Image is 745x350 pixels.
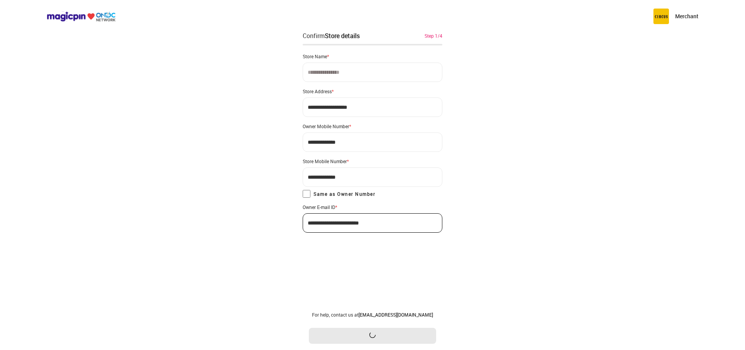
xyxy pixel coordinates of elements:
img: circus.b677b59b.png [653,9,669,24]
input: Same as Owner Number [303,190,310,198]
a: [EMAIL_ADDRESS][DOMAIN_NAME] [359,312,433,318]
img: ondc-logo-new-small.8a59708e.svg [47,11,116,22]
div: Store Mobile Number [303,158,442,164]
div: Store Name [303,53,442,59]
div: Owner E-mail ID [303,204,442,210]
label: Same as Owner Number [303,190,375,198]
div: Store Address [303,88,442,94]
div: Store details [325,31,360,40]
div: Confirm [303,31,360,40]
div: For help, contact us at [309,312,436,318]
div: Step 1/4 [424,32,442,39]
p: Merchant [675,12,698,20]
div: Owner Mobile Number [303,123,442,129]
